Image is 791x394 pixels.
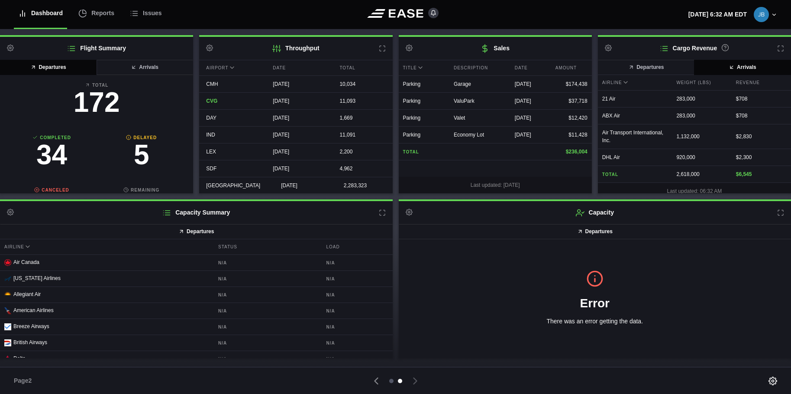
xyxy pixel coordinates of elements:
[736,133,787,140] div: $ 2,830
[598,37,791,60] h2: Cargo Revenue
[13,323,49,329] span: Breeze Airways
[326,324,388,330] b: N/A
[333,76,392,92] div: 10,034
[218,324,316,330] b: N/A
[14,376,36,385] span: Page 2
[218,260,316,266] b: N/A
[218,308,316,314] b: N/A
[199,127,259,143] div: IND
[333,143,392,160] div: 2,200
[672,166,731,182] div: 2,618,000
[736,95,787,103] div: $ 708
[403,131,445,139] div: Parking
[754,7,769,22] img: 74ad5be311c8ae5b007de99f4e979312
[214,239,320,254] div: Status
[736,153,787,161] div: $ 2,300
[672,91,731,107] div: 283,000
[454,131,506,139] div: Economy Lot
[274,177,330,194] div: [DATE]
[218,340,316,346] b: N/A
[337,177,393,194] div: 2,283,323
[326,308,388,314] b: N/A
[413,294,778,313] h1: Error
[199,177,267,194] div: [GEOGRAPHIC_DATA]
[413,317,778,326] p: There was an error getting the data.
[97,134,186,173] a: Delayed5
[333,60,392,75] div: Total
[97,141,186,169] h3: 5
[454,97,506,105] div: ValuPark
[732,75,791,90] div: Revenue
[13,291,41,297] span: Allegiant Air
[326,276,388,282] b: N/A
[333,127,392,143] div: 11,091
[7,141,97,169] h3: 34
[199,143,259,160] div: LEX
[218,276,316,282] b: N/A
[326,340,388,346] b: N/A
[598,124,672,149] div: Air Transport International, Inc.
[672,75,731,90] div: Weight (lbs)
[199,37,392,60] h2: Throughput
[551,60,592,75] div: Amount
[555,148,588,156] div: $236,004
[598,183,791,199] div: Last updated: 06:32 AM
[13,339,47,345] span: British Airways
[266,76,326,92] div: [DATE]
[598,75,672,90] div: Airline
[403,149,445,155] b: Total
[598,149,672,166] div: DHL Air
[7,187,97,225] a: Canceled1
[97,134,186,141] b: Delayed
[7,82,186,88] b: Total
[399,37,592,60] h2: Sales
[333,110,392,126] div: 1,669
[598,60,695,75] button: Departures
[672,107,731,124] div: 283,000
[515,80,547,88] div: [DATE]
[598,107,672,124] div: ABX Air
[555,131,588,139] div: $11,428
[672,128,731,145] div: 1,132,000
[199,160,259,177] div: SDF
[326,292,388,298] b: N/A
[7,134,97,173] a: Completed34
[326,356,388,362] b: N/A
[555,80,588,88] div: $174,438
[266,127,326,143] div: [DATE]
[7,82,186,120] a: Total172
[403,80,445,88] div: Parking
[266,160,326,177] div: [DATE]
[266,110,326,126] div: [DATE]
[13,259,39,265] span: Air Canada
[97,187,186,225] a: Remaining132
[322,239,393,254] div: Load
[7,134,97,141] b: Completed
[266,93,326,109] div: [DATE]
[515,97,547,105] div: [DATE]
[736,112,787,120] div: $ 708
[218,356,316,362] b: N/A
[7,88,186,116] h3: 172
[199,110,259,126] div: DAY
[97,187,186,193] b: Remaining
[13,355,26,361] span: Delta
[333,93,392,109] div: 11,093
[602,171,668,178] b: Total
[326,260,388,266] b: N/A
[399,60,449,75] div: Title
[555,97,588,105] div: $37,718
[515,114,547,122] div: [DATE]
[13,275,61,281] span: [US_STATE] Airlines
[598,91,672,107] div: 21 Air
[449,60,510,75] div: Description
[688,10,747,19] p: [DATE] 6:32 AM EDT
[694,60,791,75] button: Arrivals
[266,60,326,75] div: Date
[206,98,217,104] span: CVG
[454,114,506,122] div: Valet
[7,187,97,193] b: Canceled
[555,114,588,122] div: $12,420
[199,60,259,75] div: Airport
[403,97,445,105] div: Parking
